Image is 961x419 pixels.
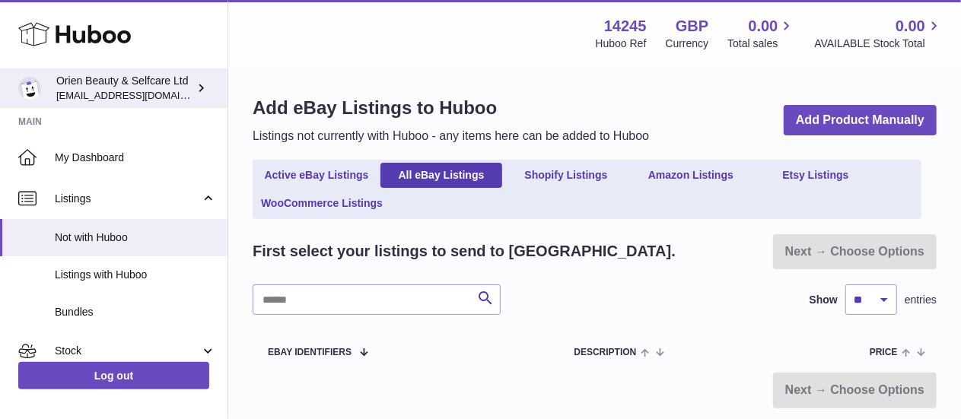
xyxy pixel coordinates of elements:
[268,348,352,357] span: eBay Identifiers
[604,16,647,37] strong: 14245
[380,163,502,188] a: All eBay Listings
[18,77,41,100] img: Jc.duenasmilian@orientrade.com
[56,89,224,101] span: [EMAIL_ADDRESS][DOMAIN_NAME]
[676,16,708,37] strong: GBP
[55,192,200,206] span: Listings
[870,348,898,357] span: Price
[505,163,627,188] a: Shopify Listings
[749,16,778,37] span: 0.00
[905,293,937,307] span: entries
[55,230,216,245] span: Not with Huboo
[630,163,752,188] a: Amazon Listings
[55,344,200,358] span: Stock
[727,37,795,51] span: Total sales
[253,96,649,120] h1: Add eBay Listings to Huboo
[256,191,388,216] a: WooCommerce Listings
[784,105,937,136] a: Add Product Manually
[18,362,209,389] a: Log out
[55,305,216,319] span: Bundles
[256,163,377,188] a: Active eBay Listings
[596,37,647,51] div: Huboo Ref
[755,163,877,188] a: Etsy Listings
[666,37,709,51] div: Currency
[896,16,925,37] span: 0.00
[55,151,216,165] span: My Dashboard
[253,241,676,262] h2: First select your listings to send to [GEOGRAPHIC_DATA].
[56,74,193,103] div: Orien Beauty & Selfcare Ltd
[55,268,216,282] span: Listings with Huboo
[574,348,636,357] span: Description
[727,16,795,51] a: 0.00 Total sales
[253,128,649,144] p: Listings not currently with Huboo - any items here can be added to Huboo
[814,16,943,51] a: 0.00 AVAILABLE Stock Total
[814,37,943,51] span: AVAILABLE Stock Total
[810,293,838,307] label: Show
